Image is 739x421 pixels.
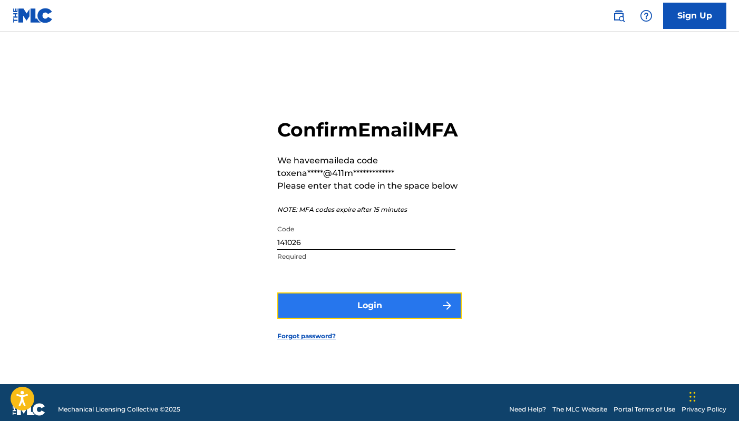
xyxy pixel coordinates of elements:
a: Forgot password? [277,331,336,341]
div: Drag [689,381,696,413]
a: The MLC Website [552,405,607,414]
a: Sign Up [663,3,726,29]
p: Please enter that code in the space below [277,180,462,192]
a: Portal Terms of Use [614,405,675,414]
a: Privacy Policy [682,405,726,414]
a: Need Help? [509,405,546,414]
img: f7272a7cc735f4ea7f67.svg [441,299,453,312]
h2: Confirm Email MFA [277,118,462,142]
img: logo [13,403,45,416]
img: MLC Logo [13,8,53,23]
button: Login [277,292,462,319]
img: help [640,9,653,22]
img: search [612,9,625,22]
a: Public Search [608,5,629,26]
div: Help [636,5,657,26]
span: Mechanical Licensing Collective © 2025 [58,405,180,414]
p: NOTE: MFA codes expire after 15 minutes [277,205,462,214]
p: Required [277,252,455,261]
iframe: Chat Widget [686,370,739,421]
